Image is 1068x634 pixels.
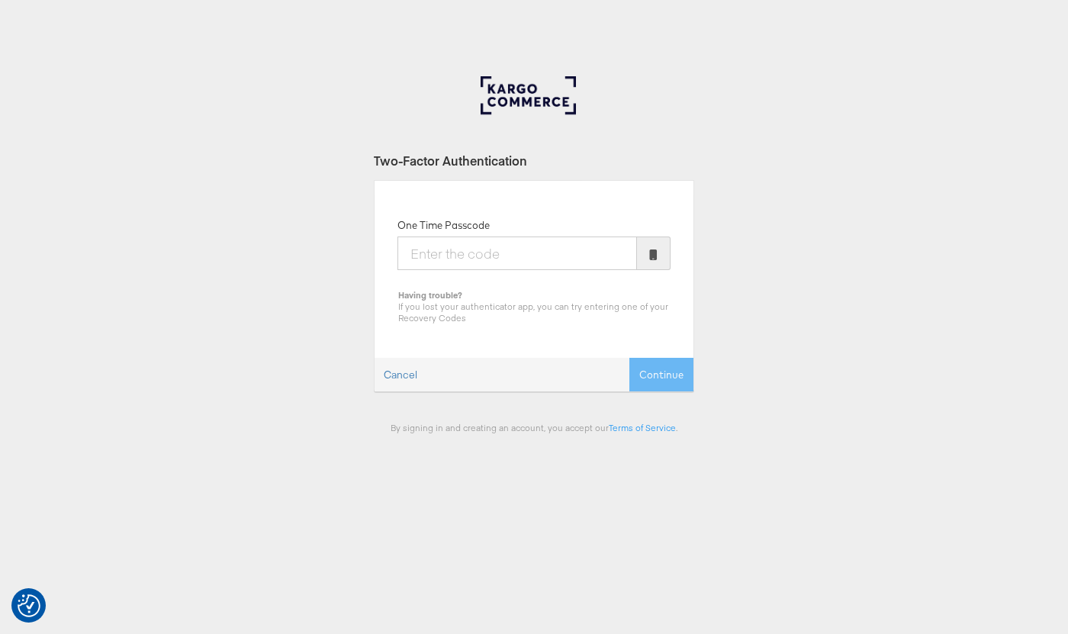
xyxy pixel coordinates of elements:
button: Consent Preferences [18,594,40,617]
div: By signing in and creating an account, you accept our . [374,422,694,433]
a: Cancel [375,359,426,391]
span: If you lost your authenticator app, you can try entering one of your Recovery Codes [398,301,668,323]
b: Having trouble? [398,289,462,301]
div: Two-Factor Authentication [374,152,694,169]
label: One Time Passcode [397,218,490,233]
a: Terms of Service [609,422,676,433]
input: Enter the code [397,237,637,270]
img: Revisit consent button [18,594,40,617]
